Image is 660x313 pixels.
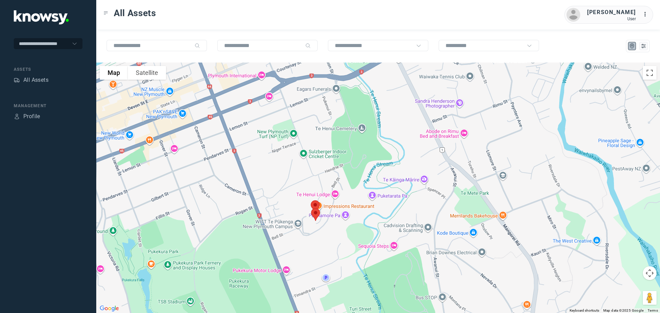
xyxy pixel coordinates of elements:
div: Assets [14,77,20,83]
a: Open this area in Google Maps (opens a new window) [98,304,121,313]
img: Application Logo [14,10,69,24]
button: Show satellite imagery [128,66,166,80]
div: [PERSON_NAME] [587,8,636,16]
a: AssetsAll Assets [14,76,48,84]
div: User [587,16,636,21]
button: Show street map [100,66,128,80]
div: Search [195,43,200,48]
div: List [640,43,647,49]
a: Terms (opens in new tab) [648,309,658,312]
div: : [643,10,651,20]
div: Search [305,43,311,48]
div: Management [14,103,82,109]
button: Keyboard shortcuts [570,308,599,313]
tspan: ... [643,12,650,17]
div: Assets [14,66,82,72]
button: Toggle fullscreen view [643,66,657,80]
button: Map camera controls [643,266,657,280]
div: : [643,10,651,19]
span: Map data ©2025 Google [603,309,643,312]
button: Drag Pegman onto the map to open Street View [643,291,657,305]
div: All Assets [23,76,48,84]
a: ProfileProfile [14,112,40,121]
img: Google [98,304,121,313]
div: Toggle Menu [103,11,108,15]
div: Map [629,43,635,49]
div: Profile [14,113,20,120]
div: Profile [23,112,40,121]
span: All Assets [114,7,156,19]
img: avatar.png [566,8,580,22]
